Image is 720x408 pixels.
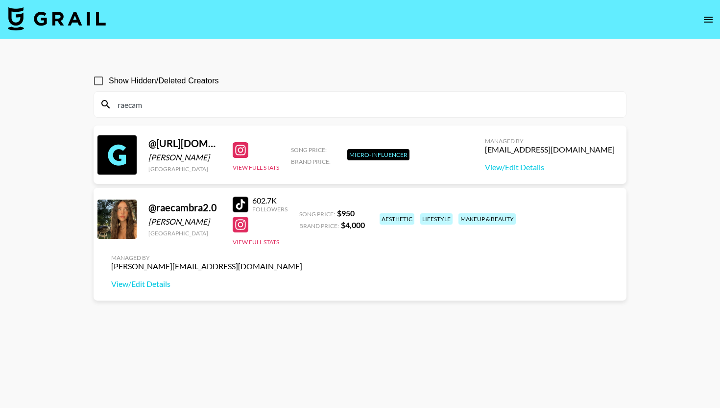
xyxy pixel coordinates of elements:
[148,153,221,162] div: [PERSON_NAME]
[485,145,615,154] div: [EMAIL_ADDRESS][DOMAIN_NAME]
[380,213,414,225] div: aesthetic
[148,229,221,237] div: [GEOGRAPHIC_DATA]
[148,137,221,150] div: @ [URL][DOMAIN_NAME]
[148,202,221,214] div: @ raecambra2.0
[252,196,288,205] div: 602.7K
[485,137,615,145] div: Managed By
[485,162,615,172] a: View/Edit Details
[233,238,279,246] button: View Full Stats
[148,217,221,227] div: [PERSON_NAME]
[347,149,409,160] div: Micro-Influencer
[111,261,302,271] div: [PERSON_NAME][EMAIL_ADDRESS][DOMAIN_NAME]
[291,158,331,165] span: Brand Price:
[112,97,620,112] input: Search by User Name
[233,164,279,171] button: View Full Stats
[299,210,335,218] span: Song Price:
[291,146,327,153] span: Song Price:
[299,222,339,229] span: Brand Price:
[111,254,302,261] div: Managed By
[698,10,718,29] button: open drawer
[341,220,365,229] strong: $ 4,000
[111,279,302,289] a: View/Edit Details
[420,213,453,225] div: lifestyle
[458,213,516,225] div: makeup & beauty
[8,7,106,30] img: Grail Talent
[252,205,288,213] div: Followers
[109,75,219,87] span: Show Hidden/Deleted Creators
[148,165,221,173] div: [GEOGRAPHIC_DATA]
[337,208,355,218] strong: $ 950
